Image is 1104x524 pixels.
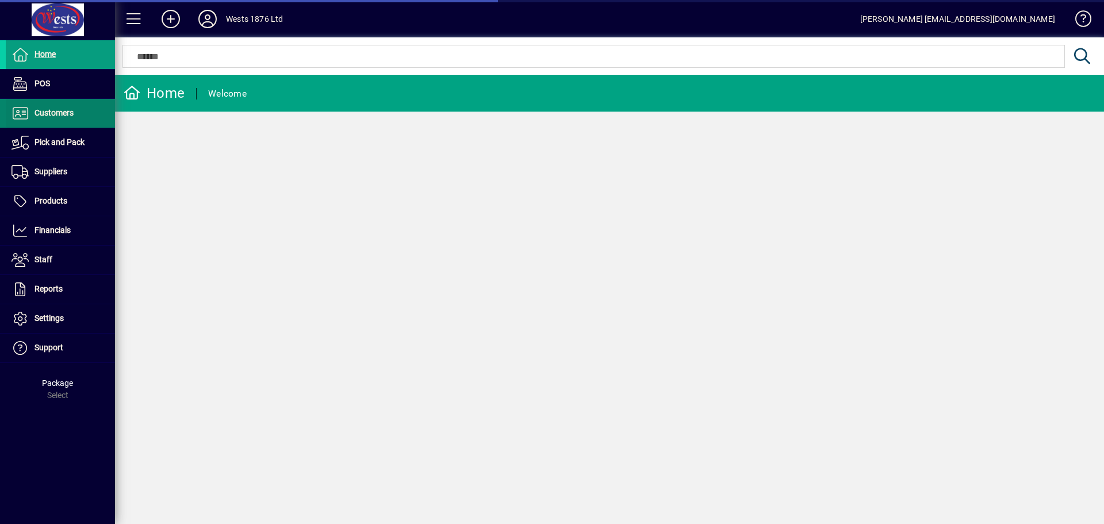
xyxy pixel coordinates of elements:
span: Financials [34,225,71,235]
span: Home [34,49,56,59]
span: Customers [34,108,74,117]
a: Products [6,187,115,216]
span: Reports [34,284,63,293]
span: Staff [34,255,52,264]
a: Staff [6,246,115,274]
a: Pick and Pack [6,128,115,157]
div: Home [124,84,185,102]
span: Products [34,196,67,205]
a: Support [6,334,115,362]
a: Reports [6,275,115,304]
span: Support [34,343,63,352]
span: Pick and Pack [34,137,85,147]
div: [PERSON_NAME] [EMAIL_ADDRESS][DOMAIN_NAME] [860,10,1055,28]
a: Suppliers [6,158,115,186]
span: Settings [34,313,64,323]
button: Profile [189,9,226,29]
button: Add [152,9,189,29]
div: Welcome [208,85,247,103]
a: Knowledge Base [1067,2,1090,40]
a: Financials [6,216,115,245]
a: Customers [6,99,115,128]
span: Suppliers [34,167,67,176]
a: Settings [6,304,115,333]
div: Wests 1876 Ltd [226,10,283,28]
span: Package [42,378,73,388]
a: POS [6,70,115,98]
span: POS [34,79,50,88]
